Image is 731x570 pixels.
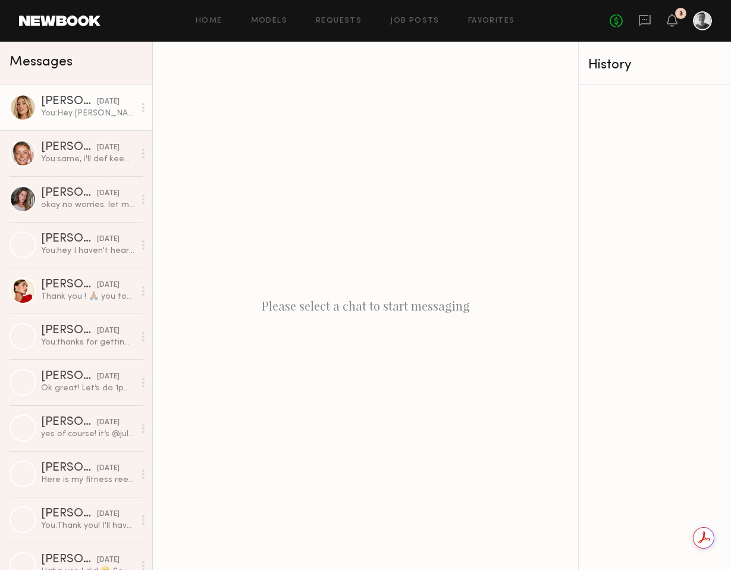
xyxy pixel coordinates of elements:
a: Favorites [468,17,515,25]
div: [PERSON_NAME] [41,96,97,108]
div: [PERSON_NAME] [41,508,97,520]
div: Please select a chat to start messaging [153,42,578,570]
div: [PERSON_NAME] [41,462,97,474]
div: You: Hey [PERSON_NAME], my client just got back to me (she was traveling) they loved your look an... [41,108,134,119]
div: [PERSON_NAME] [41,142,97,154]
div: [PERSON_NAME] [41,416,97,428]
div: You: hey I haven't heard back from my client. As it's [DATE] and nothing's booked, i dont think t... [41,245,134,256]
div: 3 [679,11,683,17]
div: [DATE] [97,142,120,154]
div: [DATE] [97,371,120,383]
div: [DATE] [97,555,120,566]
div: [PERSON_NAME] [41,279,97,291]
a: Home [196,17,222,25]
div: [DATE] [97,509,120,520]
a: Job Posts [390,17,440,25]
div: You: thanks for getting back to me so quick! [41,337,134,348]
span: Messages [10,55,73,69]
div: [PERSON_NAME] [41,371,97,383]
div: You: Thank you! I'll have a firm answer by [DATE] [41,520,134,531]
div: You: same, i'll def keep you in mind [41,154,134,165]
div: [DATE] [97,234,120,245]
div: [PERSON_NAME] [41,233,97,245]
div: [PERSON_NAME] [41,325,97,337]
a: Models [251,17,287,25]
div: History [588,58,721,72]
div: [DATE] [97,188,120,199]
div: [DATE] [97,280,120,291]
a: Requests [316,17,362,25]
div: [PERSON_NAME] [41,187,97,199]
div: [DATE] [97,463,120,474]
div: Ok great! Let’s do 1pm, thank you [41,383,134,394]
div: [DATE] [97,417,120,428]
div: [PERSON_NAME] [41,554,97,566]
div: Thank you ! 🙏🏽 you too ! [41,291,134,302]
div: Here is my fitness reel . J have a new one too. I was shooting for LA FITNESS and other gyms too! [41,474,134,486]
div: [DATE] [97,96,120,108]
div: [DATE] [97,325,120,337]
div: okay no worries. let me know if anything changes! :) [41,199,134,211]
div: yes of course! it’s @julialaurenmccallum [41,428,134,440]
